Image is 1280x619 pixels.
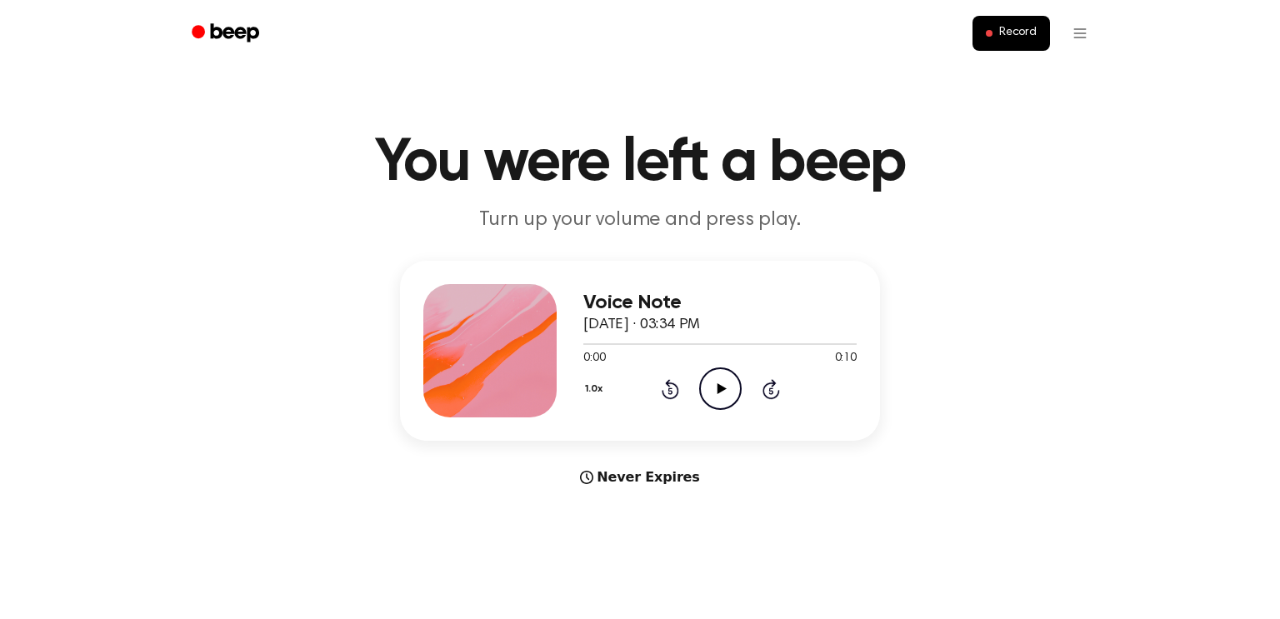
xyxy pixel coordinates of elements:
[400,467,880,487] div: Never Expires
[213,133,1067,193] h1: You were left a beep
[835,350,857,367] span: 0:10
[583,350,605,367] span: 0:00
[583,317,700,332] span: [DATE] · 03:34 PM
[583,292,857,314] h3: Voice Note
[583,375,608,403] button: 1.0x
[320,207,960,234] p: Turn up your volume and press play.
[180,17,274,50] a: Beep
[999,26,1037,41] span: Record
[1060,13,1100,53] button: Open menu
[972,16,1050,51] button: Record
